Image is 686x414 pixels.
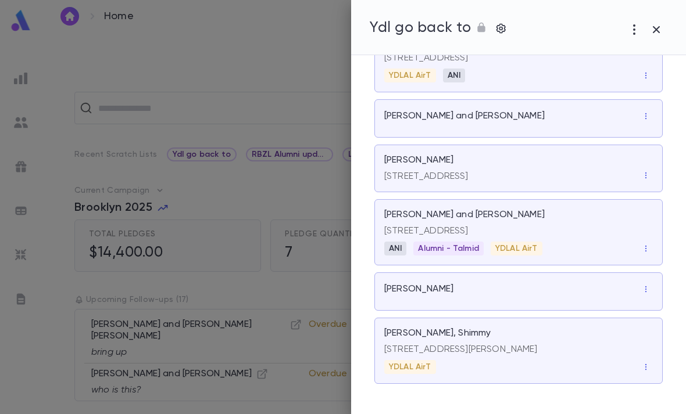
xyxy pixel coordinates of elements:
p: [PERSON_NAME] and [PERSON_NAME] [384,110,545,122]
p: [STREET_ADDRESS][PERSON_NAME] [384,344,653,355]
h5: Ydl go back to [370,20,471,37]
p: [PERSON_NAME] [384,283,453,295]
p: [PERSON_NAME], Shimmy [384,327,491,339]
span: YDLAL AirT [384,71,436,80]
p: [PERSON_NAME] [384,154,453,166]
p: [PERSON_NAME] and [PERSON_NAME] [384,209,545,221]
span: Alumni - Talmid [413,244,483,253]
span: ANI [443,71,465,80]
p: [STREET_ADDRESS] [384,171,469,182]
span: YDLAL AirT [384,362,436,372]
span: ANI [384,244,406,253]
p: [STREET_ADDRESS] [384,52,653,64]
p: [STREET_ADDRESS] [384,225,653,237]
span: YDLAL AirT [491,244,542,253]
